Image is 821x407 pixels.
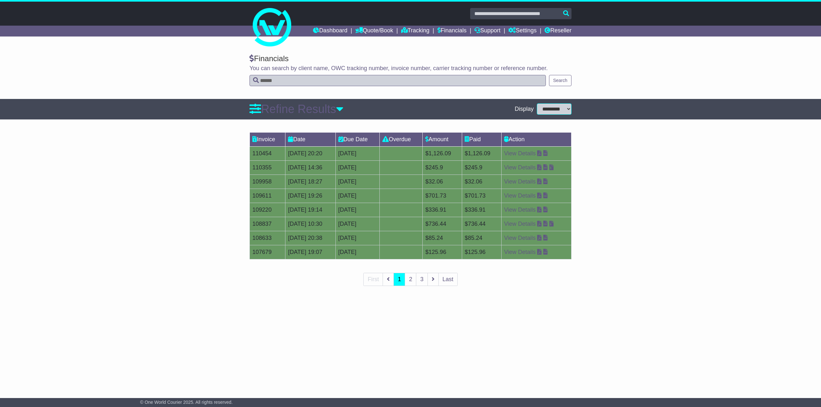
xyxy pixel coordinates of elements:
[335,132,380,146] td: Due Date
[462,245,501,259] td: $125.96
[504,150,536,157] a: View Details
[515,106,534,113] span: Display
[285,175,335,189] td: [DATE] 18:27
[504,207,536,213] a: View Details
[285,217,335,231] td: [DATE] 10:30
[474,26,500,37] a: Support
[462,160,501,175] td: $245.9
[285,231,335,245] td: [DATE] 20:38
[423,231,462,245] td: $85.24
[423,132,462,146] td: Amount
[250,65,571,72] p: You can search by client name, OWC tracking number, invoice number, carrier tracking number or re...
[462,189,501,203] td: $701.73
[423,245,462,259] td: $125.96
[462,217,501,231] td: $736.44
[504,249,536,255] a: View Details
[380,132,423,146] td: Overdue
[355,26,393,37] a: Quote/Book
[140,400,233,405] span: © One World Courier 2025. All rights reserved.
[438,273,458,286] a: Last
[501,132,571,146] td: Action
[549,75,571,86] button: Search
[437,26,467,37] a: Financials
[545,26,571,37] a: Reseller
[423,203,462,217] td: $336.91
[250,245,285,259] td: 107679
[508,26,537,37] a: Settings
[423,217,462,231] td: $736.44
[285,245,335,259] td: [DATE] 19:07
[423,146,462,160] td: $1,126.09
[285,146,335,160] td: [DATE] 20:20
[335,175,380,189] td: [DATE]
[504,178,536,185] a: View Details
[335,245,380,259] td: [DATE]
[405,273,416,286] a: 2
[250,132,285,146] td: Invoice
[250,203,285,217] td: 109220
[416,273,427,286] a: 3
[250,189,285,203] td: 109611
[335,146,380,160] td: [DATE]
[250,54,571,63] div: Financials
[285,203,335,217] td: [DATE] 19:14
[504,192,536,199] a: View Details
[250,146,285,160] td: 110454
[462,146,501,160] td: $1,126.09
[250,175,285,189] td: 109958
[250,160,285,175] td: 110355
[313,26,347,37] a: Dashboard
[285,189,335,203] td: [DATE] 19:26
[335,189,380,203] td: [DATE]
[462,203,501,217] td: $336.91
[423,175,462,189] td: $32.06
[250,102,343,116] a: Refine Results
[250,231,285,245] td: 108633
[335,217,380,231] td: [DATE]
[285,132,335,146] td: Date
[462,132,501,146] td: Paid
[462,231,501,245] td: $85.24
[250,217,285,231] td: 108837
[401,26,429,37] a: Tracking
[504,221,536,227] a: View Details
[423,189,462,203] td: $701.73
[335,203,380,217] td: [DATE]
[335,160,380,175] td: [DATE]
[335,231,380,245] td: [DATE]
[285,160,335,175] td: [DATE] 14:36
[423,160,462,175] td: $245.9
[462,175,501,189] td: $32.06
[394,273,405,286] a: 1
[504,235,536,241] a: View Details
[504,164,536,171] a: View Details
